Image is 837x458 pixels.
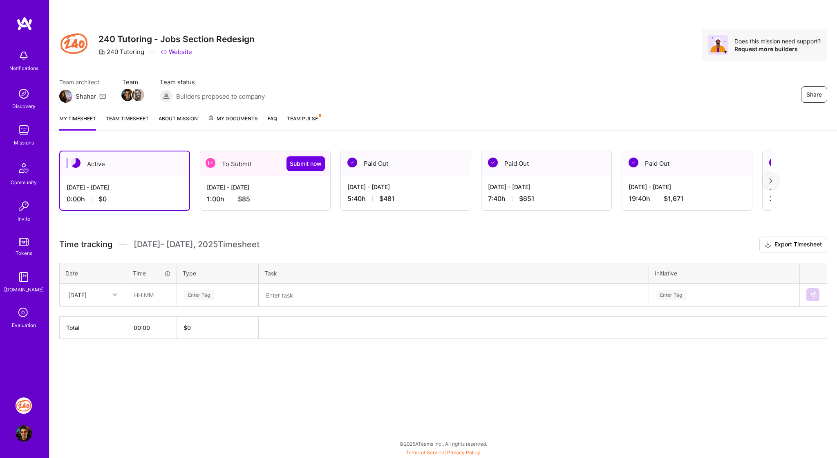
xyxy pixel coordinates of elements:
div: Discovery [12,102,36,111]
div: Tokens [16,249,32,257]
img: logo [16,16,33,31]
img: guide book [16,269,32,285]
a: My Documents [208,114,258,131]
span: My Documents [208,114,258,123]
img: right [769,178,772,184]
i: icon SelectionTeam [16,305,31,321]
div: Community [11,178,37,187]
div: Evaluation [12,321,36,329]
a: J: 240 Tutoring - Jobs Section Redesign [13,397,34,414]
a: User Avatar [13,425,34,442]
div: Missions [14,138,34,147]
img: bell [16,47,32,64]
a: Team Pulse [287,114,320,131]
a: FAQ [268,114,277,131]
a: About Mission [159,114,198,131]
img: User Avatar [16,425,32,442]
div: Invite [18,214,30,223]
img: Invite [16,198,32,214]
img: Community [14,158,34,178]
span: Team Pulse [287,115,318,122]
img: J: 240 Tutoring - Jobs Section Redesign [16,397,32,414]
img: discovery [16,86,32,102]
a: Team timesheet [106,114,149,131]
div: [DOMAIN_NAME] [4,285,44,294]
img: tokens [19,238,29,246]
a: My timesheet [59,114,96,131]
img: teamwork [16,122,32,138]
div: Notifications [9,64,38,72]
